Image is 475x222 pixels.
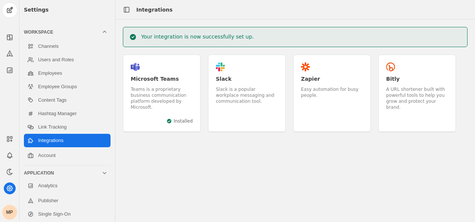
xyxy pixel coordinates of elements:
div: Workspace [24,38,111,164]
div: Application [24,170,102,176]
div: Your integration is now successfully set up. [141,33,254,40]
a: Link Tracking [24,120,111,134]
button: MP [2,205,17,220]
div: Teams is a proprietary business communication platform developed by Microsoft. [131,86,193,110]
a: Publisher [24,194,111,207]
a: Employee Groups [24,80,111,93]
a: Hashtag Manager [24,107,111,120]
a: Account [24,149,111,162]
a: Content Tags [24,93,111,107]
app-icon: Slack [216,62,225,71]
div: Easy automation for busy people. [301,86,363,98]
app-icon: Zapier [301,62,310,71]
div: Workspace [24,29,102,35]
div: Microsoft Teams [131,75,193,83]
mat-expansion-panel-header: Workspace [24,26,111,38]
app-icon: Bitly [386,62,395,71]
a: Single Sign-On [24,207,111,221]
a: Channels [24,40,111,53]
div: Slack [216,75,278,83]
div: Integrations [136,6,173,13]
div: A URL shortener built with powerful tools to help you grow and protect your brand. [386,86,448,110]
a: Employees [24,67,111,80]
div: Zapier [301,75,363,83]
a: Integrations [24,134,111,147]
app-icon: Microsoft Teams [131,62,140,71]
div: Bitly [386,75,448,83]
a: Analytics [24,179,111,192]
div: Installed [167,118,193,124]
a: Users and Roles [24,53,111,67]
div: Slack is a popular workplace messaging and communication tool. [216,86,278,104]
mat-expansion-panel-header: Application [24,167,111,179]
